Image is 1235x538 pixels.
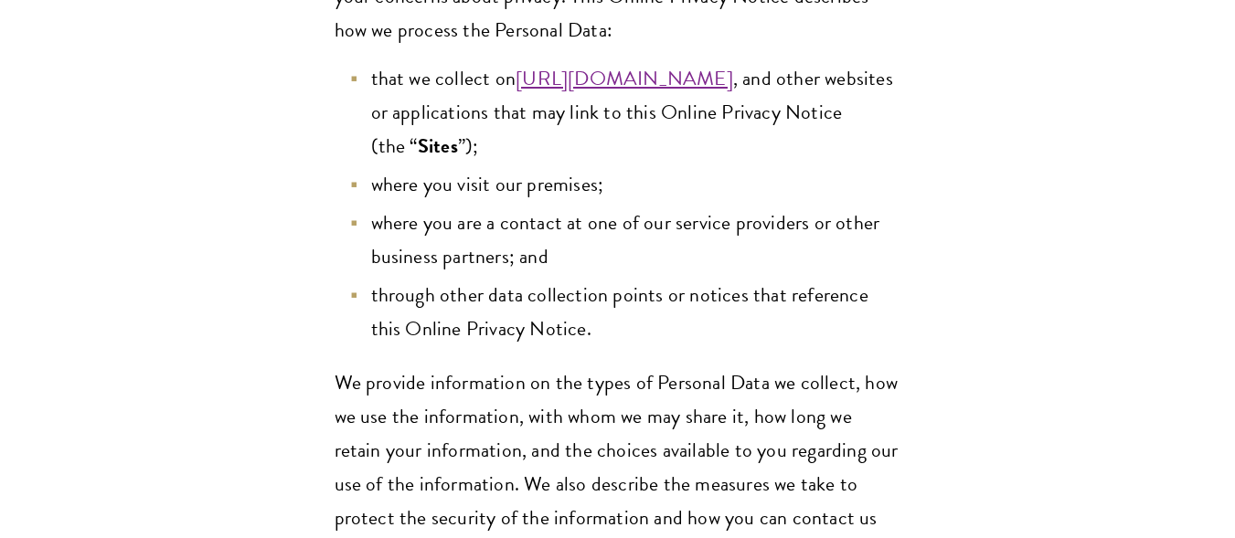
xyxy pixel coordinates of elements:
[371,207,880,271] span: where you are a contact at one of our service providers or other business partners; and
[371,169,604,199] span: where you visit our premises;
[458,131,479,161] span: ”);
[371,63,516,93] span: that we collect on
[371,63,893,161] span: , and other websites or applications that may link to this Online Privacy Notice (the “
[418,131,458,161] b: Sites
[371,280,868,343] span: through other data collection points or notices that reference this Online Privacy Notice.
[516,63,733,93] a: [URL][DOMAIN_NAME]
